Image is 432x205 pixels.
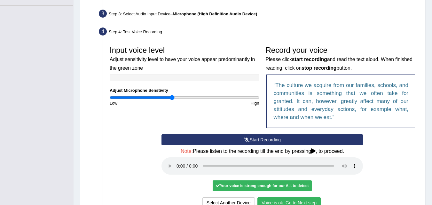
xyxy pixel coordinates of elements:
[181,148,193,154] span: Note:
[161,148,363,154] h4: Please listen to the recording till the end by pressing , to proceed.
[106,100,185,106] div: Low
[96,8,422,22] div: Step 3: Select Audio Input Device
[96,26,422,40] div: Step 4: Test Voice Recording
[161,134,363,145] button: Start Recording
[266,46,415,71] h3: Record your voice
[110,57,255,70] small: Adjust sensitivity level to have your voice appear predominantly in the green zone
[274,82,409,120] q: The culture we acquire from our families, schools, and communities is something that we often tak...
[266,57,412,70] small: Please click and read the text aloud. When finished reading, click on button.
[110,87,168,93] label: Adjust Microphone Senstivity
[173,12,257,16] b: Microphone (High Definition Audio Device)
[110,46,259,71] h3: Input voice level
[302,65,336,71] b: stop recording
[185,100,263,106] div: High
[213,180,312,191] div: Your voice is strong enough for our A.I. to detect
[170,12,257,16] span: –
[292,57,327,62] b: start recording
